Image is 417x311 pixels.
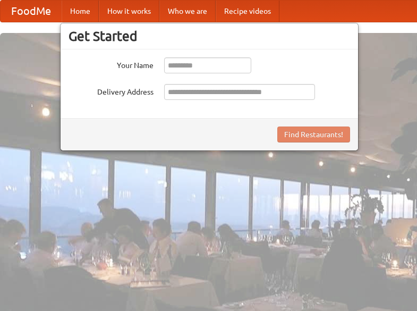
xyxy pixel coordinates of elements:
[69,84,154,97] label: Delivery Address
[69,28,350,44] h3: Get Started
[69,57,154,71] label: Your Name
[277,127,350,142] button: Find Restaurants!
[99,1,159,22] a: How it works
[159,1,216,22] a: Who we are
[216,1,279,22] a: Recipe videos
[1,1,62,22] a: FoodMe
[62,1,99,22] a: Home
